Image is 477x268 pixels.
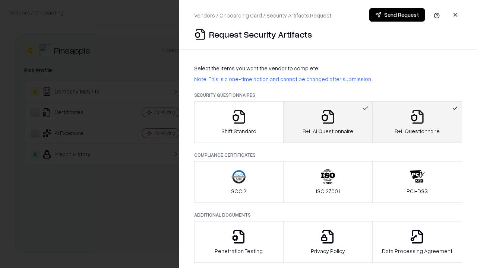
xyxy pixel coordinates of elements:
p: B+L Questionnaire [395,127,440,135]
p: Shift Standard [221,127,256,135]
p: Privacy Policy [311,247,345,255]
p: Note: This is a one-time action and cannot be changed after submission. [194,75,462,83]
p: Security Questionnaires [194,92,462,98]
p: Compliance Certificates [194,152,462,158]
button: Penetration Testing [194,221,284,263]
button: B+L AI Questionnaire [283,101,373,143]
button: ISO 27001 [283,161,373,203]
p: B+L AI Questionnaire [303,127,353,135]
p: ISO 27001 [316,187,340,195]
p: Data Processing Agreement [382,247,452,255]
p: Additional Documents [194,212,462,218]
button: Send Request [369,8,425,22]
p: Request Security Artifacts [209,28,312,40]
button: Data Processing Agreement [372,221,462,263]
p: PCI-DSS [407,187,428,195]
p: Select the items you want the vendor to complete: [194,64,462,72]
p: Penetration Testing [215,247,263,255]
p: SOC 2 [231,187,246,195]
button: Privacy Policy [283,221,373,263]
p: Vendors / Onboarding Card / Security Artifacts Request [194,12,331,19]
button: Shift Standard [194,101,284,143]
button: PCI-DSS [372,161,462,203]
button: B+L Questionnaire [372,101,462,143]
button: SOC 2 [194,161,284,203]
